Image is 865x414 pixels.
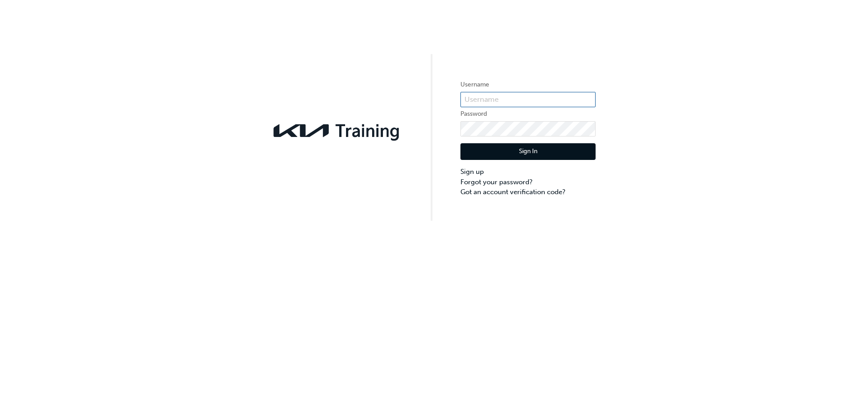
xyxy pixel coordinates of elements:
img: kia-training [269,118,405,143]
input: Username [460,92,596,107]
a: Sign up [460,167,596,177]
label: Username [460,79,596,90]
a: Forgot your password? [460,177,596,187]
button: Sign In [460,143,596,160]
a: Got an account verification code? [460,187,596,197]
label: Password [460,109,596,119]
